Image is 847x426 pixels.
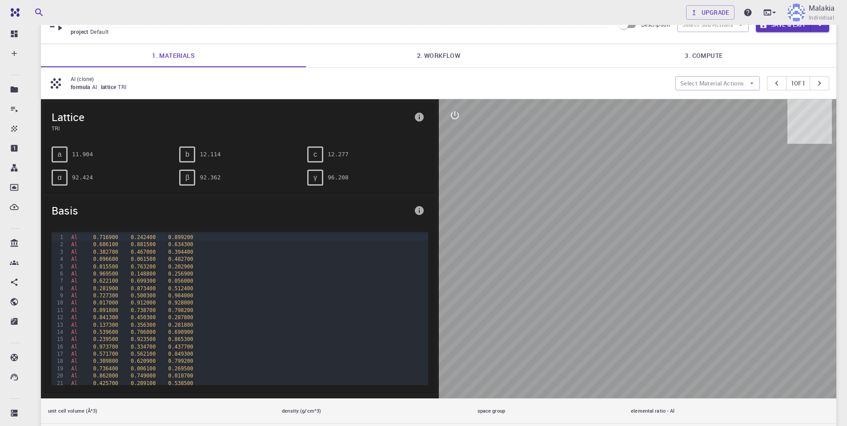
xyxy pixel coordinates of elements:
span: 0.256900 [168,271,193,277]
div: 6 [52,270,64,277]
span: 0.425700 [93,380,118,386]
div: 11 [52,307,64,314]
span: 0.984000 [168,292,193,299]
span: 0.512400 [168,285,193,292]
a: 1. Materials [41,44,306,67]
pre: 92.424 [72,170,93,185]
span: 0.620900 [131,358,156,364]
span: γ [313,174,317,182]
div: 9 [52,292,64,299]
span: Al [71,292,77,299]
span: 0.482700 [168,256,193,262]
span: α [57,174,61,182]
span: 0.706000 [131,329,156,335]
pre: 12.277 [328,146,349,162]
span: Al [71,249,77,255]
span: 0.912000 [131,300,156,306]
span: 0.763200 [131,264,156,270]
span: 0.928000 [168,300,193,306]
span: Al [71,322,77,328]
div: 19 [52,365,64,372]
span: 0.287800 [168,314,193,321]
th: density (g/cm^3) [275,398,470,424]
img: logo [7,8,20,17]
span: Al [71,344,77,350]
div: pager [767,76,830,90]
span: 0.289100 [131,380,156,386]
span: 0.849300 [168,351,193,357]
span: Al [71,351,77,357]
th: space group [470,398,624,424]
span: Al [71,336,77,342]
span: 0.973700 [93,344,118,350]
div: 15 [52,336,64,343]
span: 0.571700 [93,351,118,357]
span: Al [71,380,77,386]
span: 0.686100 [93,241,118,247]
p: Malakia [809,3,835,13]
span: b [185,150,189,158]
span: 0.061500 [131,256,156,262]
span: Al [71,271,77,277]
div: 4 [52,256,64,263]
span: 0.500300 [131,292,156,299]
div: 3 [52,248,64,256]
div: 16 [52,343,64,350]
span: 0.738700 [131,307,156,313]
span: 0.269500 [168,365,193,372]
span: 0.309800 [93,358,118,364]
span: Individual [809,13,834,22]
span: 0.010700 [168,373,193,379]
span: 0.881500 [131,241,156,247]
span: 0.865300 [168,336,193,342]
span: 0.699300 [131,278,156,284]
span: Al [71,264,77,270]
span: 0.017000 [93,300,118,306]
span: 0.202900 [168,264,193,270]
img: Malakia [787,4,805,21]
span: 0.539600 [93,329,118,335]
span: 0.727300 [93,292,118,299]
span: 0.538500 [168,380,193,386]
span: 0.356300 [131,322,156,328]
span: 0.799200 [168,358,193,364]
span: 0.096600 [93,256,118,262]
span: Al [71,278,77,284]
span: 0.634300 [168,241,193,247]
p: Al (clone) [71,75,668,83]
span: Al [71,307,77,313]
span: c [313,150,317,158]
pre: 96.208 [328,170,349,185]
span: 0.467000 [131,249,156,255]
span: 0.749000 [131,373,156,379]
span: 0.716900 [93,234,118,240]
span: 0.622100 [93,278,118,284]
a: 2. Workflow [306,44,571,67]
button: info [410,202,428,219]
span: Al [71,300,77,306]
div: 5 [52,263,64,270]
span: 0.873400 [131,285,156,292]
a: Upgrade [686,5,735,20]
span: Al [71,285,77,292]
span: 0.239500 [93,336,118,342]
span: project [71,28,90,35]
span: Al [71,365,77,372]
div: 7 [52,277,64,284]
button: info [410,108,428,126]
span: a [58,150,62,158]
span: 0.382700 [93,249,118,255]
span: TRI [52,124,410,132]
th: unit cell volume (Å^3) [41,398,275,424]
span: 0.450300 [131,314,156,321]
pre: 92.362 [200,170,221,185]
span: 0.923500 [131,336,156,342]
span: 0.841300 [93,314,118,321]
span: Al [71,234,77,240]
span: Support [18,6,50,14]
span: 0.862000 [93,373,118,379]
span: 0.798200 [168,307,193,313]
span: Al [71,314,77,321]
div: 18 [52,357,64,365]
div: 17 [52,350,64,357]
